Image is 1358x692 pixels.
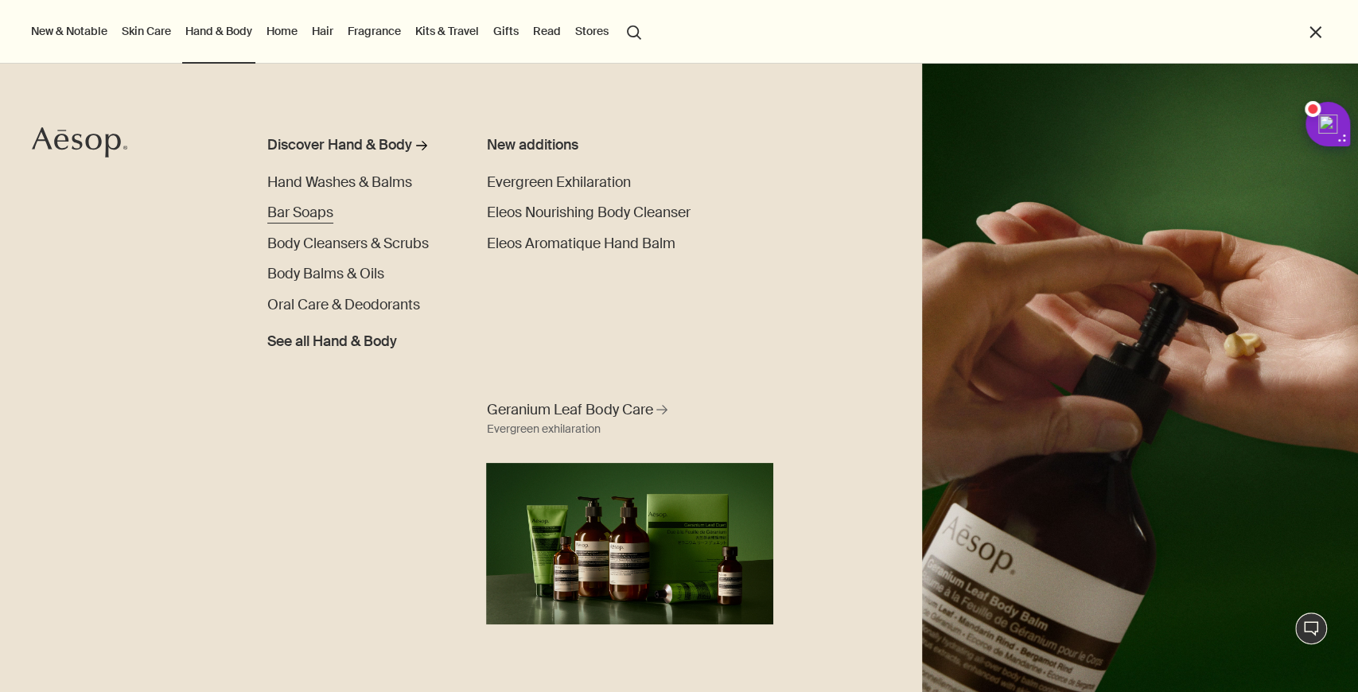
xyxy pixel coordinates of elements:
img: A hand holding the pump dispensing Geranium Leaf Body Balm on to hand. [922,64,1358,692]
a: Kits & Travel [412,21,482,41]
span: Body Balms & Oils [267,265,384,283]
div: Discover Hand & Body [267,135,412,157]
span: See all Hand & Body [267,332,397,353]
a: Evergreen Exhilaration [486,173,630,194]
button: Close the Menu [1306,23,1325,41]
a: Home [263,21,301,41]
a: Bar Soaps [267,203,333,224]
div: Evergreen exhilaration [486,420,600,439]
a: See all Hand & Body [267,325,397,353]
a: Read [530,21,564,41]
a: Gifts [490,21,522,41]
span: Oral Care & Deodorants [267,296,420,314]
a: Body Balms & Oils [267,264,384,286]
button: Open search [620,16,648,46]
a: Hair [309,21,337,41]
button: Stores [572,21,612,41]
button: New & Notable [28,21,111,41]
span: Evergreen Exhilaration [486,173,630,192]
span: Geranium Leaf Body Care [486,400,652,420]
a: Eleos Nourishing Body Cleanser [486,203,690,224]
svg: Aesop [32,126,127,158]
button: Live Assistance [1295,612,1327,644]
span: Eleos Aromatique Hand Balm [486,235,675,253]
span: Eleos Nourishing Body Cleanser [486,204,690,222]
a: Aesop [28,122,131,166]
a: Oral Care & Deodorants [267,295,420,317]
span: Bar Soaps [267,204,333,222]
a: Geranium Leaf Body Care Evergreen exhilarationFull range of Geranium Leaf products displaying aga... [482,396,777,624]
a: Fragrance [344,21,404,41]
a: Body Cleansers & Scrubs [267,234,429,255]
span: Hand Washes & Balms [267,173,412,192]
a: Eleos Aromatique Hand Balm [486,234,675,255]
a: Hand Washes & Balms [267,173,412,194]
a: Hand & Body [182,21,255,41]
div: New additions [486,135,704,157]
span: Body Cleansers & Scrubs [267,235,429,253]
a: Skin Care [119,21,174,41]
a: Discover Hand & Body [267,135,446,163]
